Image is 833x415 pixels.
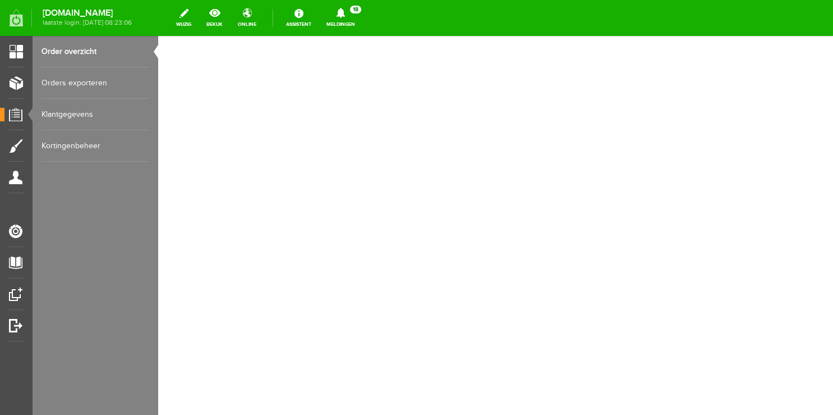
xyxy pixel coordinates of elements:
a: Kortingenbeheer [42,130,149,162]
span: 18 [350,6,361,13]
span: laatste login: [DATE] 08:23:06 [43,20,132,26]
a: bekijk [200,6,229,30]
a: Orders exporteren [42,67,149,99]
a: Klantgegevens [42,99,149,130]
a: Order overzicht [42,36,149,67]
strong: [DOMAIN_NAME] [43,10,132,16]
a: Meldingen18 [320,6,362,30]
a: wijzig [169,6,198,30]
a: Assistent [279,6,318,30]
a: online [231,6,263,30]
